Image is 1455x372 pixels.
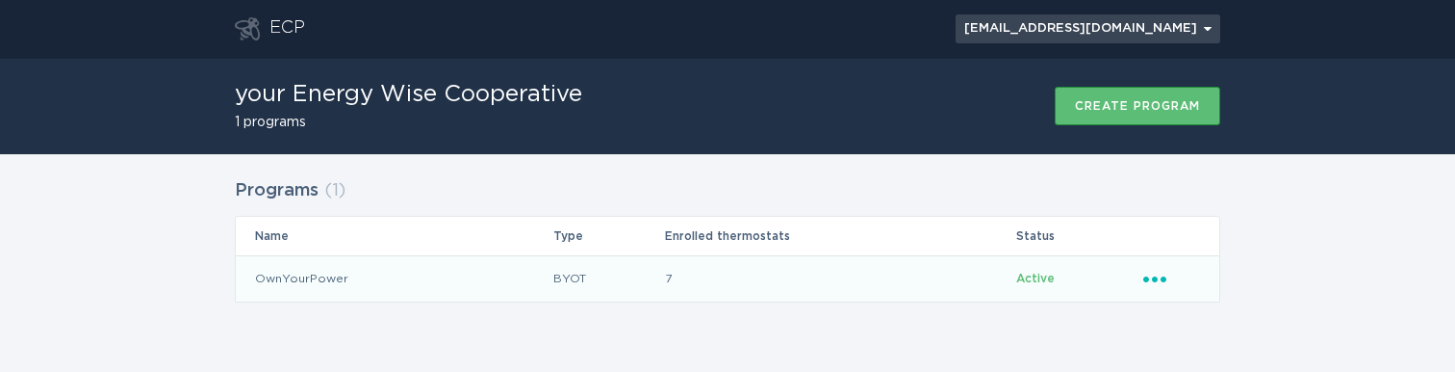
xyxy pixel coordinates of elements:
[235,17,260,40] button: Go to dashboard
[236,255,552,302] td: OwnYourPower
[1016,273,1055,284] span: Active
[956,14,1220,43] div: Popover menu
[1015,217,1142,255] th: Status
[1143,268,1200,289] div: Popover menu
[664,217,1015,255] th: Enrolled thermostats
[236,217,552,255] th: Name
[236,217,1219,255] tr: Table Headers
[235,83,582,106] h1: your Energy Wise Cooperative
[552,217,664,255] th: Type
[235,173,319,208] h2: Programs
[552,255,664,302] td: BYOT
[235,116,582,129] h2: 1 programs
[269,17,305,40] div: ECP
[324,182,345,199] span: ( 1 )
[236,255,1219,302] tr: a476e6dd558c472d8a848c464ae5f3c6
[1055,87,1220,125] button: Create program
[664,255,1015,302] td: 7
[956,14,1220,43] button: Open user account details
[964,23,1212,35] div: [EMAIL_ADDRESS][DOMAIN_NAME]
[1075,100,1200,112] div: Create program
